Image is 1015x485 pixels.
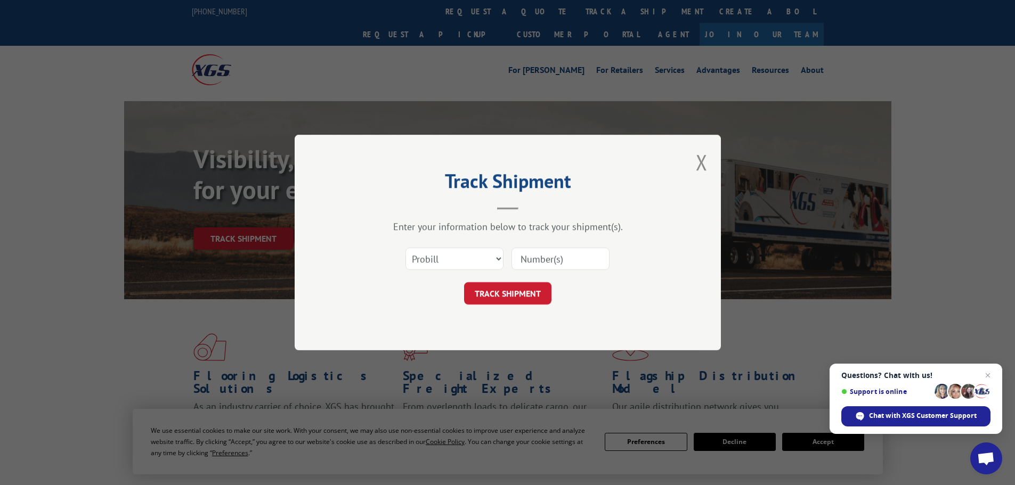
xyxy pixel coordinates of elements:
[869,411,977,421] span: Chat with XGS Customer Support
[464,282,551,305] button: TRACK SHIPMENT
[511,248,610,270] input: Number(s)
[348,174,668,194] h2: Track Shipment
[841,371,990,380] span: Questions? Chat with us!
[970,442,1002,474] div: Open chat
[981,369,994,382] span: Close chat
[696,148,708,176] button: Close modal
[841,406,990,426] div: Chat with XGS Customer Support
[841,388,931,396] span: Support is online
[348,220,668,233] div: Enter your information below to track your shipment(s).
